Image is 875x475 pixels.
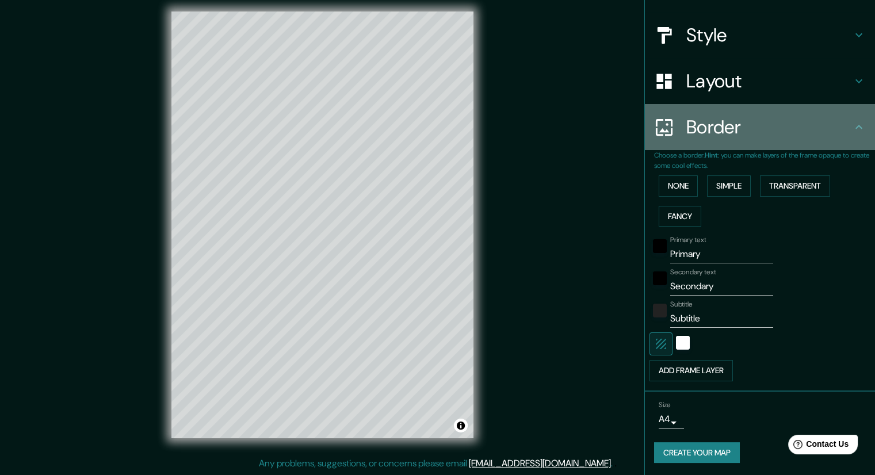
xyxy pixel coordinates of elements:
[613,457,614,470] div: .
[259,457,613,470] p: Any problems, suggestions, or concerns please email .
[773,430,862,462] iframe: Help widget launcher
[686,116,852,139] h4: Border
[653,304,667,317] button: color-222222
[686,24,852,47] h4: Style
[469,457,611,469] a: [EMAIL_ADDRESS][DOMAIN_NAME]
[707,175,751,197] button: Simple
[705,151,718,160] b: Hint
[653,239,667,253] button: black
[670,267,716,277] label: Secondary text
[653,271,667,285] button: black
[649,360,733,381] button: Add frame layer
[659,400,671,409] label: Size
[670,235,706,245] label: Primary text
[686,70,852,93] h4: Layout
[670,300,693,309] label: Subtitle
[760,175,830,197] button: Transparent
[676,336,690,350] button: white
[654,150,875,171] p: Choose a border. : you can make layers of the frame opaque to create some cool effects.
[614,457,617,470] div: .
[645,104,875,150] div: Border
[454,419,468,432] button: Toggle attribution
[659,206,701,227] button: Fancy
[645,12,875,58] div: Style
[645,58,875,104] div: Layout
[659,175,698,197] button: None
[659,410,684,428] div: A4
[654,442,740,463] button: Create your map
